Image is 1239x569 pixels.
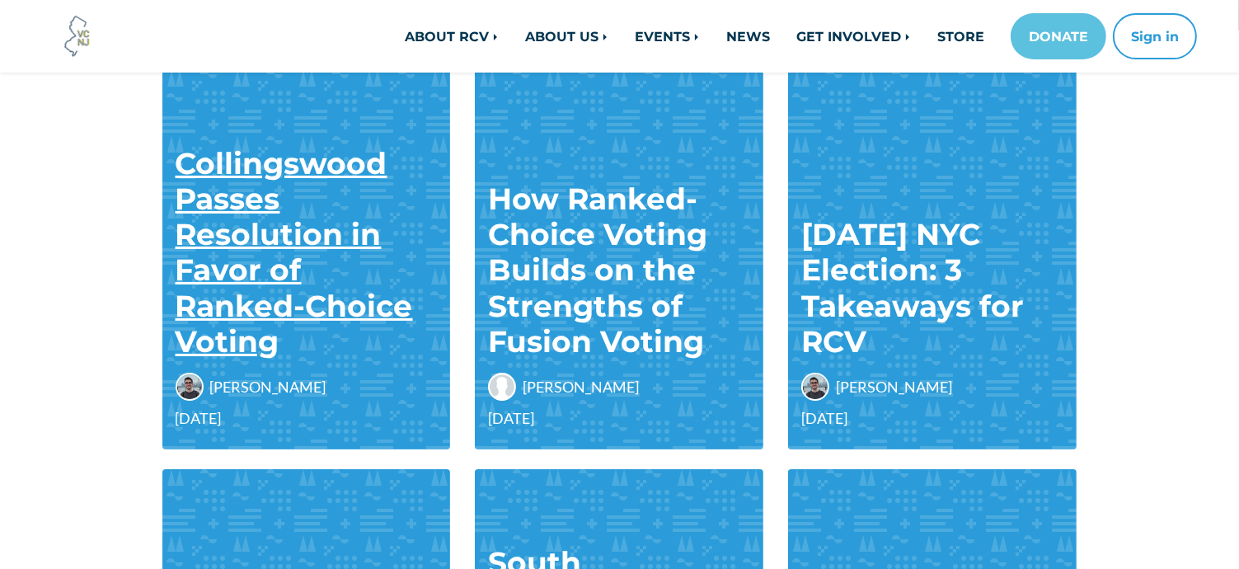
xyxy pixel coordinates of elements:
[924,20,997,53] a: STORE
[488,181,707,360] a: How Ranked-Choice Voting Builds on the Strengths of Fusion Voting
[210,376,326,398] span: [PERSON_NAME]
[488,373,516,401] img: Luisa Amenta
[783,20,924,53] a: GET INVOLVED
[801,216,1024,360] a: [DATE] NYC Election: 3 Takeaways for RCV
[836,376,952,398] span: [PERSON_NAME]
[801,373,829,401] img: John Cunningham
[176,373,204,401] img: John Cunningham
[512,20,622,53] a: ABOUT US
[392,20,512,53] a: ABOUT RCV
[488,407,750,430] span: [DATE]
[622,20,713,53] a: EVENTS
[713,20,783,53] a: NEWS
[55,14,100,59] img: Voter Choice NJ
[1113,13,1197,59] button: Sign in or sign up
[176,145,413,360] a: Collingswood Passes Resolution in Favor of Ranked-Choice Voting
[1011,13,1106,59] a: DONATE
[267,13,1197,59] nav: Main navigation
[176,407,438,430] span: [DATE]
[801,407,1063,430] span: [DATE]
[523,376,639,398] span: [PERSON_NAME]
